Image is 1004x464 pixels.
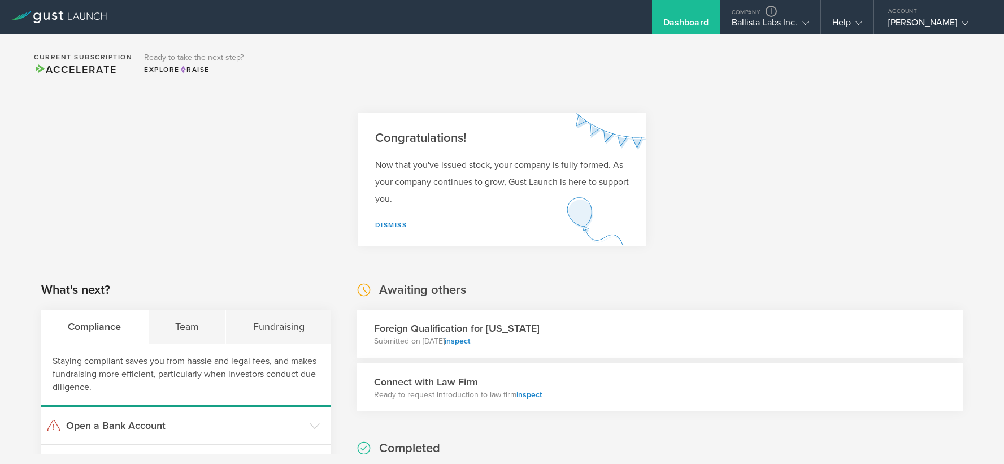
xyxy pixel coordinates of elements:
[375,157,629,207] p: Now that you've issued stock, your company is fully formed. As your company continues to grow, Gu...
[226,310,331,344] div: Fundraising
[374,389,542,401] p: Ready to request introduction to law firm
[445,336,470,346] a: inspect
[663,17,709,34] div: Dashboard
[732,17,809,34] div: Ballista Labs Inc.
[516,390,542,400] a: inspect
[379,282,466,298] h2: Awaiting others
[379,440,440,457] h2: Completed
[34,63,116,76] span: Accelerate
[41,310,149,344] div: Compliance
[41,282,110,298] h2: What's next?
[375,221,407,229] a: Dismiss
[375,130,629,146] h2: Congratulations!
[34,54,132,60] h2: Current Subscription
[149,310,227,344] div: Team
[144,64,244,75] div: Explore
[66,418,304,433] h3: Open a Bank Account
[374,336,540,347] p: Submitted on [DATE]
[374,375,542,389] h3: Connect with Law Firm
[832,17,862,34] div: Help
[374,321,540,336] h3: Foreign Qualification for [US_STATE]
[180,66,210,73] span: Raise
[41,344,331,407] div: Staying compliant saves you from hassle and legal fees, and makes fundraising more efficient, par...
[888,17,984,34] div: [PERSON_NAME]
[144,54,244,62] h3: Ready to take the next step?
[138,45,249,80] div: Ready to take the next step?ExploreRaise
